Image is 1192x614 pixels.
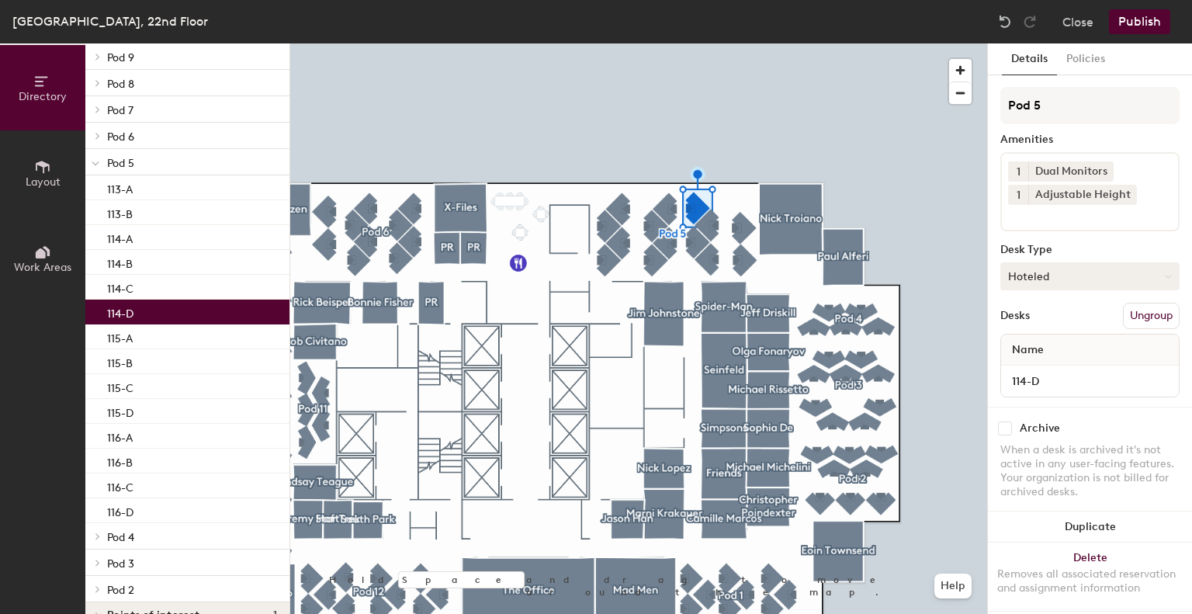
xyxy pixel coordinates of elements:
button: Hoteled [1000,262,1180,290]
div: When a desk is archived it's not active in any user-facing features. Your organization is not bil... [1000,443,1180,499]
p: 116-A [107,427,133,445]
span: Pod 2 [107,584,134,597]
div: Desk Type [1000,244,1180,256]
span: Pod 6 [107,130,134,144]
p: 115-C [107,377,133,395]
p: 116-C [107,477,133,494]
span: Name [1004,336,1052,364]
span: Pod 9 [107,51,134,64]
p: 113-B [107,203,133,221]
span: Pod 5 [107,157,134,170]
div: Adjustable Height [1028,185,1137,205]
p: 113-A [107,179,133,196]
p: 115-B [107,352,133,370]
span: 1 [1017,187,1020,203]
button: Details [1002,43,1057,75]
div: Archive [1020,422,1060,435]
div: Amenities [1000,134,1180,146]
div: Removes all associated reservation and assignment information [997,567,1183,595]
span: Directory [19,90,67,103]
div: Dual Monitors [1028,161,1114,182]
button: DeleteRemoves all associated reservation and assignment information [988,543,1192,611]
p: 116-D [107,501,133,519]
p: 115-D [107,402,133,420]
p: 114-B [107,253,133,271]
p: 115-A [107,328,133,345]
span: Pod 3 [107,557,134,571]
p: 114-C [107,278,133,296]
img: Undo [997,14,1013,29]
button: 1 [1008,185,1028,205]
button: Publish [1109,9,1170,34]
button: Close [1062,9,1093,34]
button: Help [934,574,972,598]
p: 114-A [107,228,133,246]
button: Policies [1057,43,1114,75]
p: 114-D [107,303,133,321]
input: Unnamed desk [1004,370,1176,392]
button: Ungroup [1123,303,1180,329]
button: 1 [1008,161,1028,182]
span: Work Areas [14,261,71,274]
button: Duplicate [988,512,1192,543]
div: [GEOGRAPHIC_DATA], 22nd Floor [12,12,208,31]
div: Desks [1000,310,1030,322]
span: Pod 4 [107,531,134,544]
span: Pod 7 [107,104,133,117]
span: Layout [26,175,61,189]
img: Redo [1022,14,1038,29]
span: Pod 8 [107,78,134,91]
span: 1 [1017,164,1020,180]
p: 116-B [107,452,133,470]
